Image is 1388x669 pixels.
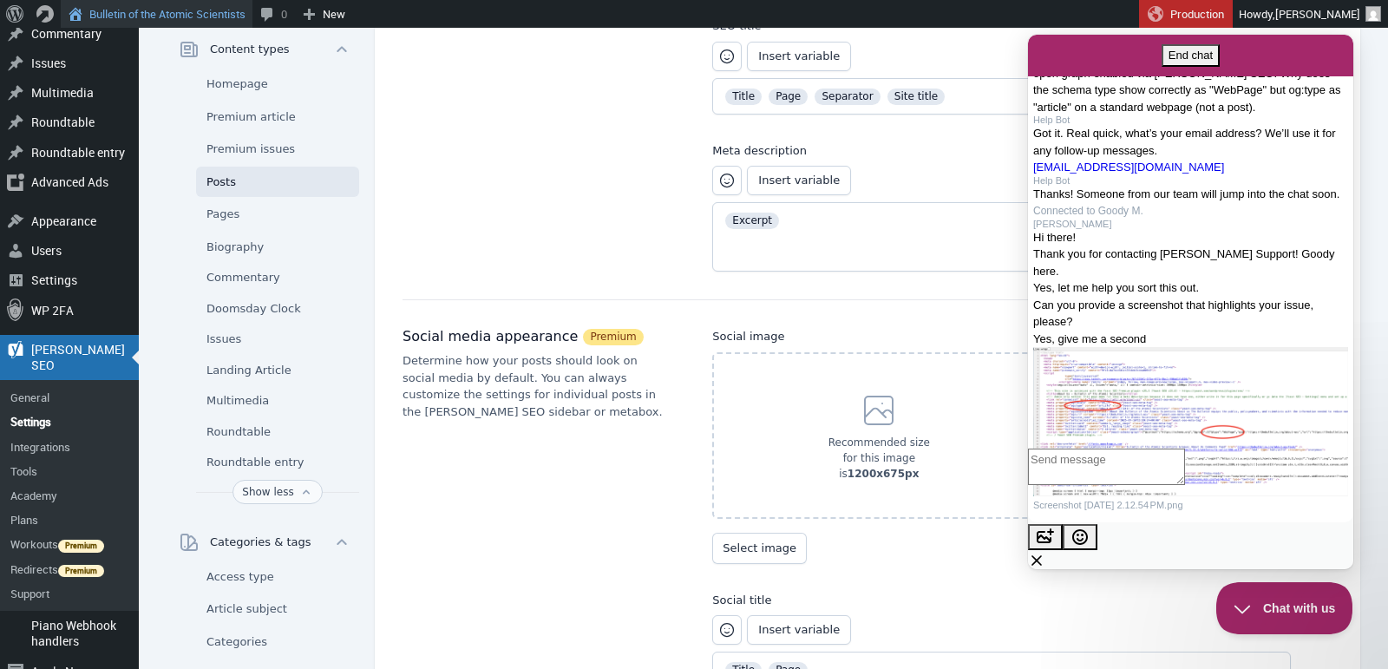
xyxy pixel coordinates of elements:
span: Hello, I have the default schema settings on my site and I have open graph enabled via [PERSON_NA... [5,15,318,79]
div: Chat message [5,141,320,168]
a: Landing Article [196,355,359,386]
span: Got it. Real quick, what’s your email address? We’ll use it for any follow-up messages. [5,92,308,122]
span: Thank you for contacting [PERSON_NAME] Support! Goody here. [5,213,307,243]
div: Meta description [712,142,1291,160]
a: Premium issues [196,134,359,165]
legend: Social image [712,328,784,345]
div: Chat message [5,185,320,296]
span: Article subject [206,600,287,618]
span: Separator [822,90,873,102]
button: Content types [168,32,359,67]
p: Recommended size for this image is [795,435,962,482]
span: Page [776,90,801,102]
a: Roundtable [196,416,359,448]
strong: 1200x675px [848,468,920,480]
a: Categories [196,626,359,658]
iframe: Help Scout Beacon - Live Chat, Contact Form, and Knowledge Base [1028,35,1353,569]
a: Posts [196,167,359,198]
div: Chat message [5,124,320,141]
button: Select image [712,533,807,564]
span: Title [732,90,755,102]
span: Connected to Goody M. [5,170,115,182]
span: Help Bot [5,81,320,90]
span: Roundtable [206,423,271,441]
button: Insert variable [747,166,851,195]
span: Issues [206,331,241,348]
button: Insert variable [747,615,851,645]
span: [PERSON_NAME] [1275,6,1360,22]
span: Roundtable entry [206,454,304,471]
div: Chat message [5,81,320,124]
button: Insert variable [747,42,851,71]
a: Commentary [196,262,359,293]
button: Recommended size for this image is1200x675px [712,352,1045,519]
button: Categories & tags [168,525,359,560]
span: Premium [583,329,643,345]
div: Chat message [5,312,320,479]
span: Landing Article [206,362,291,379]
a: [EMAIL_ADDRESS][DOMAIN_NAME] [5,126,196,139]
img: KDAM+AAAAAZJREFUAwAbhXOLqPwSBgAAAABJRU5ErkJggg== [5,312,320,462]
a: Doomsday Clock [196,293,359,325]
span: Pages [206,206,239,223]
span: Commentary [206,269,280,286]
span: Excerpt [732,214,772,226]
span: Access type [206,568,274,586]
span: Premium article [206,108,296,126]
p: Determine how your posts should look on social media by default. You can always customize the set... [403,352,671,420]
a: Multimedia [196,385,359,416]
span: Can you provide a screenshot that highlights your issue, please? [5,264,285,294]
span: Doomsday Clock [206,300,301,318]
span: Thanks! Someone from our team will jump into the chat soon. [5,153,311,166]
div: Chat message [5,13,320,81]
div: Chat message [5,296,320,313]
span: Multimedia [206,392,269,410]
span: [PERSON_NAME] [5,185,320,194]
span: Social media appearance [403,328,578,345]
a: Issues [196,324,359,355]
div: Social title [712,592,1291,609]
a: Article subject [196,594,359,625]
span: Yes, let me help you sort this out. [5,246,171,259]
span: Yes, give me a second [5,298,118,311]
a: Homepage [196,69,359,100]
span: Biography [206,239,264,256]
span: Categories [206,633,267,651]
span: Site title [894,90,938,102]
span: Help Bot [5,141,320,151]
a: Roundtable entry [196,447,359,478]
div: Chat message [5,167,320,185]
span: Posts [206,174,236,191]
a: Premium article [196,102,359,133]
iframe: Help Scout Beacon - Close [1216,582,1353,634]
span: Premium issues [206,141,295,158]
a: Access type [196,561,359,593]
a: Pages [196,199,359,230]
a: Biography [196,232,359,263]
span: Hi there! [5,196,48,209]
button: Show less [232,480,322,504]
